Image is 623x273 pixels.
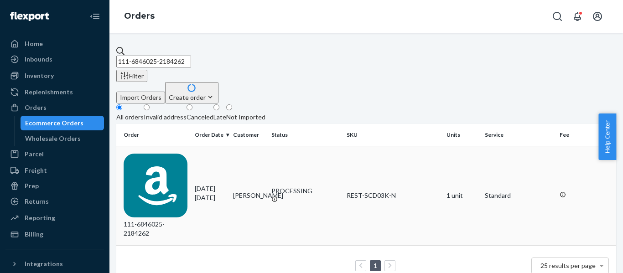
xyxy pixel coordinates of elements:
div: Parcel [25,149,44,159]
div: Returns [25,197,49,206]
div: Replenishments [25,88,73,97]
div: Inbounds [25,55,52,64]
input: Invalid address [144,104,150,110]
button: Create order [165,82,218,103]
a: Wholesale Orders [21,131,104,146]
div: PROCESSING [271,186,339,196]
a: Home [5,36,104,51]
td: [PERSON_NAME] [229,146,268,245]
th: Fee [556,124,616,146]
div: 111-6846025-2184262 [124,154,187,238]
div: Home [25,39,43,48]
th: Order Date [191,124,229,146]
a: Page 1 is your current page [372,262,379,269]
input: Late [213,104,219,110]
button: Open Search Box [548,7,566,26]
th: Service [481,124,556,146]
a: Inbounds [5,52,104,67]
div: [DATE] [195,184,226,202]
input: All orders [116,104,122,110]
div: All orders [116,113,144,122]
td: 1 unit [443,146,481,245]
div: Billing [25,230,43,239]
div: Integrations [25,259,63,268]
th: SKU [343,124,443,146]
div: Inventory [25,71,54,80]
div: Ecommerce Orders [25,118,83,128]
button: Filter [116,70,147,82]
button: Import Orders [116,92,165,103]
a: Orders [124,11,155,21]
div: Canceled [187,113,213,122]
div: Prep [25,181,39,191]
div: Not Imported [226,113,265,122]
a: Billing [5,227,104,242]
a: Reporting [5,211,104,225]
a: Ecommerce Orders [21,116,104,130]
a: Parcel [5,147,104,161]
button: Open account menu [588,7,607,26]
div: Late [213,113,226,122]
div: Invalid address [144,113,187,122]
a: Returns [5,194,104,209]
a: Orders [5,100,104,115]
a: Replenishments [5,85,104,99]
th: Status [268,124,343,146]
ol: breadcrumbs [117,3,162,30]
p: [DATE] [195,193,226,202]
div: Orders [25,103,47,112]
div: Create order [169,93,215,102]
th: Order [116,124,191,146]
button: Open notifications [568,7,587,26]
div: Customer [233,131,264,139]
div: Freight [25,166,47,175]
button: Help Center [598,113,616,160]
div: REST-SCD03K-N [347,191,439,200]
div: Reporting [25,213,55,222]
p: Standard [485,191,552,200]
input: Search orders [116,56,191,67]
button: Integrations [5,257,104,271]
input: Not Imported [226,104,232,110]
a: Inventory [5,68,104,83]
input: Canceled [187,104,192,110]
span: 25 results per page [540,262,596,269]
a: Prep [5,179,104,193]
a: Freight [5,163,104,178]
div: Wholesale Orders [25,134,81,143]
div: Filter [120,71,144,81]
img: Flexport logo [10,12,49,21]
th: Units [443,124,481,146]
button: Close Navigation [86,7,104,26]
